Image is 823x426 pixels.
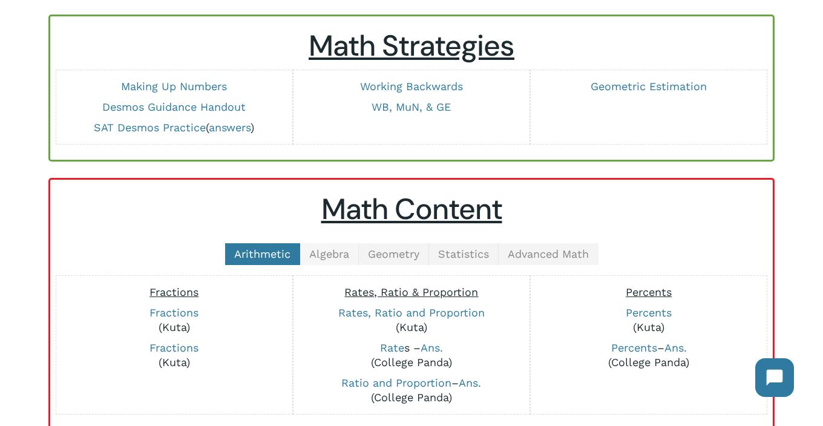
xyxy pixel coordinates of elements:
span: Rates, Ratio & Proportion [344,286,478,298]
a: Statistics [429,243,499,265]
u: Math Content [321,190,502,228]
p: ( ) [62,120,286,135]
a: answers [209,121,251,134]
p: – (College Panda) [537,341,761,370]
span: Percents [626,286,672,298]
a: WB, MuN, & GE [372,100,451,113]
a: Fractions [149,341,198,354]
a: Percents [611,341,657,354]
a: Ans. [421,341,443,354]
a: Working Backwards [360,80,463,93]
a: Ratio and Proportion [341,376,451,389]
a: Geometric Estimation [591,80,707,93]
p: (Kuta) [300,306,523,335]
a: Fractions [149,306,198,319]
a: Rates, Ratio and Proportion [338,306,485,319]
a: Rate [380,341,404,354]
p: (Kuta) [62,341,286,370]
a: Making Up Numbers [121,80,227,93]
span: Geometry [368,247,419,260]
u: Math Strategies [309,27,514,65]
p: – (College Panda) [300,376,523,405]
a: Ans. [459,376,481,389]
p: (Kuta) [62,306,286,335]
a: Desmos Guidance Handout [102,100,246,113]
span: Arithmetic [234,247,290,260]
a: Percents [626,306,672,319]
a: Arithmetic [225,243,300,265]
p: s – (College Panda) [300,341,523,370]
a: Geometry [359,243,429,265]
iframe: Chatbot [743,346,806,409]
span: Statistics [438,247,489,260]
p: (Kuta) [537,306,761,335]
a: Advanced Math [499,243,598,265]
span: Fractions [149,286,198,298]
span: Advanced Math [508,247,589,260]
a: SAT Desmos Practice [94,121,206,134]
a: Algebra [300,243,359,265]
a: Ans. [664,341,687,354]
span: Algebra [309,247,349,260]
